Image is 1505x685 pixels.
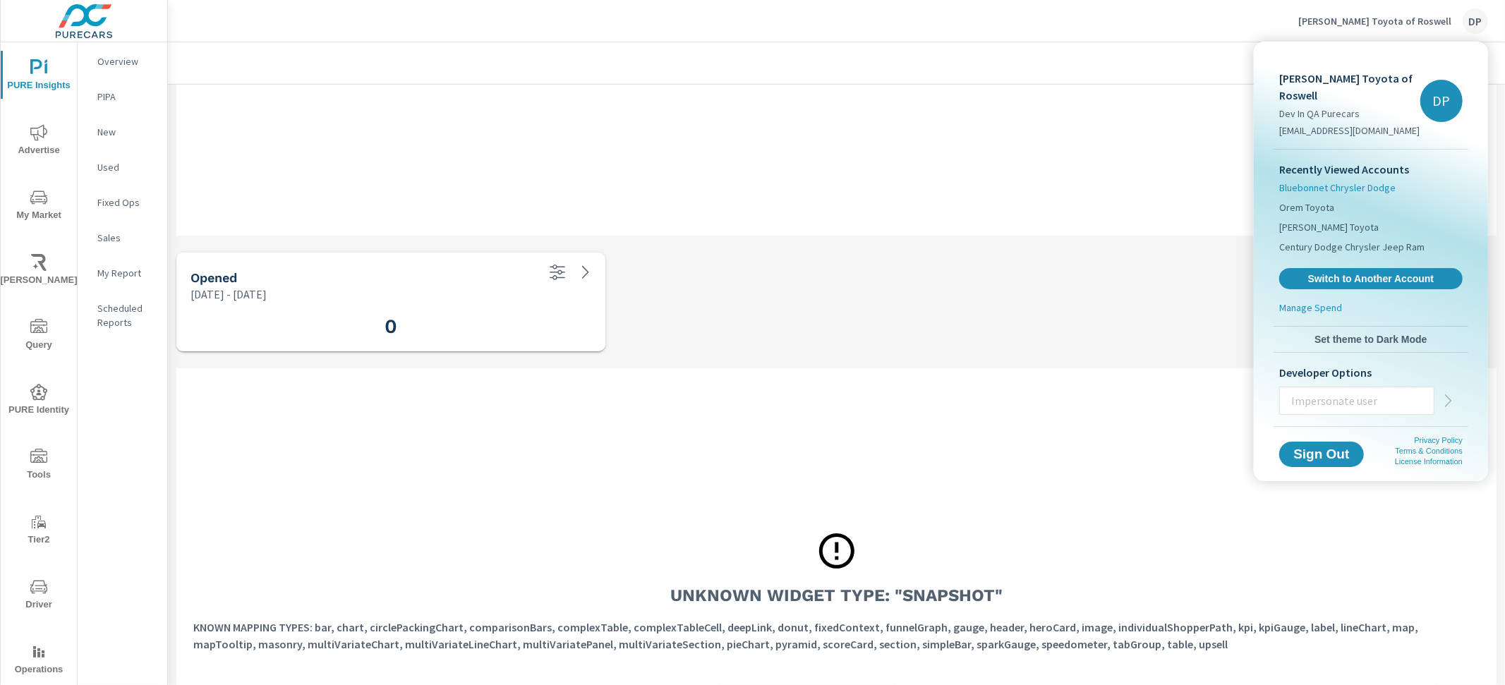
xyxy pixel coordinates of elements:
[1279,268,1463,289] a: Switch to Another Account
[1279,301,1342,315] p: Manage Spend
[1396,447,1463,455] a: Terms & Conditions
[1279,70,1420,104] p: [PERSON_NAME] Toyota of Roswell
[1420,80,1463,122] div: DP
[1279,161,1463,178] p: Recently Viewed Accounts
[1395,457,1463,466] a: License Information
[1279,200,1334,214] span: Orem Toyota
[1287,272,1455,285] span: Switch to Another Account
[1280,382,1434,419] input: Impersonate user
[1415,436,1463,444] a: Privacy Policy
[1279,333,1463,346] span: Set theme to Dark Mode
[1279,107,1420,121] p: Dev In QA Purecars
[1274,327,1468,352] button: Set theme to Dark Mode
[1279,181,1396,195] span: Bluebonnet Chrysler Dodge
[1274,301,1468,320] a: Manage Spend
[1279,442,1364,467] button: Sign Out
[1291,448,1353,461] span: Sign Out
[1279,123,1420,138] p: [EMAIL_ADDRESS][DOMAIN_NAME]
[1279,364,1463,381] p: Developer Options
[1279,240,1425,254] span: Century Dodge Chrysler Jeep Ram
[1279,220,1379,234] span: [PERSON_NAME] Toyota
